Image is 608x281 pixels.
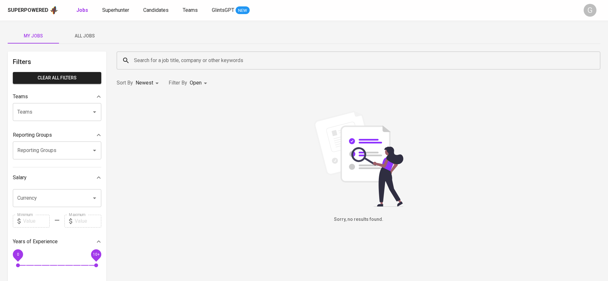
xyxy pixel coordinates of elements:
[190,77,209,89] div: Open
[190,80,202,86] span: Open
[13,72,101,84] button: Clear All filters
[13,57,101,67] h6: Filters
[63,32,106,40] span: All Jobs
[117,79,133,87] p: Sort By
[183,6,199,14] a: Teams
[12,32,55,40] span: My Jobs
[311,111,407,207] img: file_searching.svg
[13,131,52,139] p: Reporting Groups
[136,79,153,87] p: Newest
[143,6,170,14] a: Candidates
[13,174,27,181] p: Salary
[90,146,99,155] button: Open
[183,7,198,13] span: Teams
[212,6,250,14] a: GlintsGPT NEW
[13,238,58,245] p: Years of Experience
[13,93,28,100] p: Teams
[76,6,89,14] a: Jobs
[236,7,250,14] span: NEW
[136,77,161,89] div: Newest
[13,171,101,184] div: Salary
[13,235,101,248] div: Years of Experience
[13,90,101,103] div: Teams
[50,5,58,15] img: app logo
[76,7,88,13] b: Jobs
[17,252,19,256] span: 0
[23,215,50,228] input: Value
[8,7,48,14] div: Superpowered
[75,215,101,228] input: Value
[212,7,234,13] span: GlintsGPT
[102,7,129,13] span: Superhunter
[90,194,99,203] button: Open
[18,74,96,82] span: Clear All filters
[90,108,99,116] button: Open
[8,5,58,15] a: Superpoweredapp logo
[169,79,187,87] p: Filter By
[584,4,596,17] div: G
[143,7,169,13] span: Candidates
[13,129,101,141] div: Reporting Groups
[102,6,130,14] a: Superhunter
[117,216,600,223] h6: Sorry, no results found.
[93,252,99,256] span: 10+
